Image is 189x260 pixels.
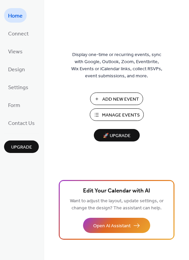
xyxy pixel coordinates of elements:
[83,186,150,196] span: Edit Your Calendar with AI
[93,223,131,230] span: Open AI Assistant
[8,118,35,129] span: Contact Us
[90,108,144,121] button: Manage Events
[8,82,28,93] span: Settings
[4,62,29,76] a: Design
[4,26,33,41] a: Connect
[4,80,32,94] a: Settings
[90,93,143,105] button: Add New Event
[70,197,164,213] span: Want to adjust the layout, update settings, or change the design? The assistant can help.
[4,115,39,130] a: Contact Us
[11,144,32,151] span: Upgrade
[98,131,136,140] span: 🚀 Upgrade
[94,129,140,141] button: 🚀 Upgrade
[102,112,140,119] span: Manage Events
[4,140,39,153] button: Upgrade
[102,96,139,103] span: Add New Event
[4,98,24,112] a: Form
[8,100,20,111] span: Form
[4,8,27,23] a: Home
[8,64,25,75] span: Design
[8,47,23,57] span: Views
[4,44,27,58] a: Views
[8,11,23,21] span: Home
[83,218,150,233] button: Open AI Assistant
[71,51,162,80] span: Display one-time or recurring events, sync with Google, Outlook, Zoom, Eventbrite, Wix Events or ...
[8,29,29,39] span: Connect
